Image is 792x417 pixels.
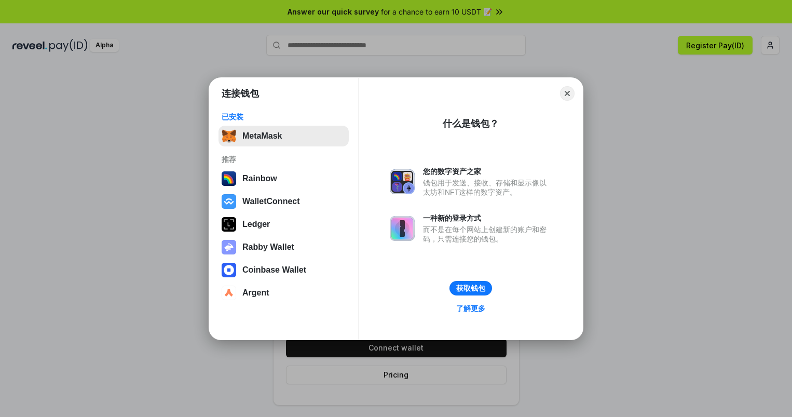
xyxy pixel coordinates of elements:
img: svg+xml,%3Csvg%20xmlns%3D%22http%3A%2F%2Fwww.w3.org%2F2000%2Fsvg%22%20fill%3D%22none%22%20viewBox... [222,240,236,254]
button: Close [560,86,575,101]
button: Rainbow [219,168,349,189]
button: Argent [219,283,349,303]
div: 推荐 [222,155,346,164]
button: Ledger [219,214,349,235]
div: MetaMask [242,131,282,141]
div: 钱包用于发送、接收、存储和显示像以太坊和NFT这样的数字资产。 [423,178,552,197]
button: MetaMask [219,126,349,146]
div: Rabby Wallet [242,243,294,252]
button: Rabby Wallet [219,237,349,258]
div: Ledger [242,220,270,229]
div: Rainbow [242,174,277,183]
div: Argent [242,288,269,298]
img: svg+xml,%3Csvg%20xmlns%3D%22http%3A%2F%2Fwww.w3.org%2F2000%2Fsvg%22%20width%3D%2228%22%20height%3... [222,217,236,232]
button: WalletConnect [219,191,349,212]
img: svg+xml,%3Csvg%20width%3D%2228%22%20height%3D%2228%22%20viewBox%3D%220%200%2028%2028%22%20fill%3D... [222,194,236,209]
img: svg+xml,%3Csvg%20fill%3D%22none%22%20height%3D%2233%22%20viewBox%3D%220%200%2035%2033%22%20width%... [222,129,236,143]
a: 了解更多 [450,302,491,315]
img: svg+xml,%3Csvg%20xmlns%3D%22http%3A%2F%2Fwww.w3.org%2F2000%2Fsvg%22%20fill%3D%22none%22%20viewBox... [390,169,415,194]
div: WalletConnect [242,197,300,206]
div: Coinbase Wallet [242,265,306,275]
button: 获取钱包 [449,281,492,295]
h1: 连接钱包 [222,87,259,100]
div: 已安装 [222,112,346,122]
button: Coinbase Wallet [219,260,349,280]
div: 一种新的登录方式 [423,213,552,223]
div: 获取钱包 [456,284,485,293]
div: 什么是钱包？ [443,117,499,130]
div: 您的数字资产之家 [423,167,552,176]
div: 了解更多 [456,304,485,313]
img: svg+xml,%3Csvg%20width%3D%22120%22%20height%3D%22120%22%20viewBox%3D%220%200%20120%20120%22%20fil... [222,171,236,186]
img: svg+xml,%3Csvg%20xmlns%3D%22http%3A%2F%2Fwww.w3.org%2F2000%2Fsvg%22%20fill%3D%22none%22%20viewBox... [390,216,415,241]
img: svg+xml,%3Csvg%20width%3D%2228%22%20height%3D%2228%22%20viewBox%3D%220%200%2028%2028%22%20fill%3D... [222,286,236,300]
img: svg+xml,%3Csvg%20width%3D%2228%22%20height%3D%2228%22%20viewBox%3D%220%200%2028%2028%22%20fill%3D... [222,263,236,277]
div: 而不是在每个网站上创建新的账户和密码，只需连接您的钱包。 [423,225,552,244]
